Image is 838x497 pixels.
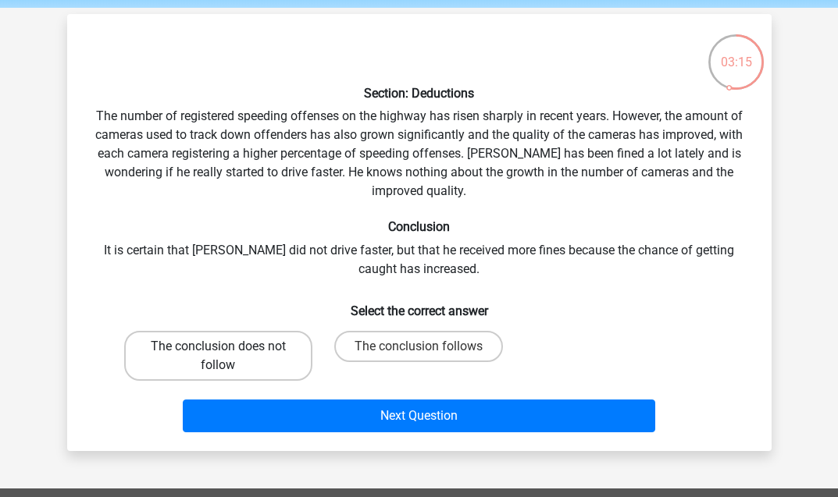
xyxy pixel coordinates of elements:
label: The conclusion does not follow [124,331,312,381]
h6: Conclusion [92,219,747,234]
div: 03:15 [707,33,765,72]
div: The number of registered speeding offenses on the highway has risen sharply in recent years. Howe... [73,27,765,438]
h6: Section: Deductions [92,86,747,101]
h6: Select the correct answer [92,291,747,318]
button: Next Question [183,399,655,432]
label: The conclusion follows [334,331,503,362]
